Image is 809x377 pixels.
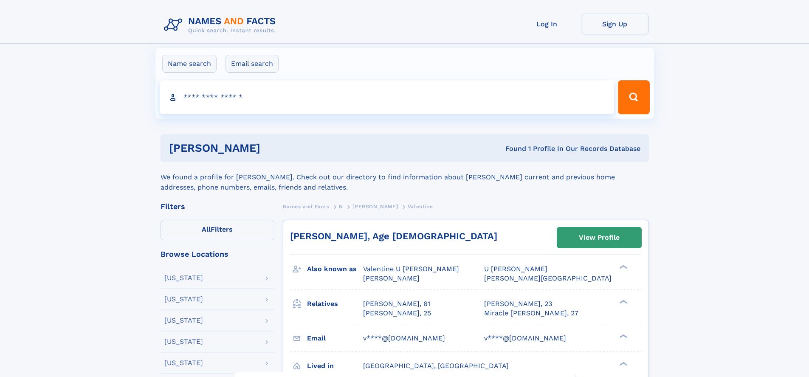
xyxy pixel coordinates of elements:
span: [PERSON_NAME][GEOGRAPHIC_DATA] [484,274,612,282]
a: Log In [513,14,581,34]
h3: Email [307,331,363,346]
a: [PERSON_NAME], 23 [484,299,552,309]
div: ❯ [617,333,628,339]
span: N [339,204,343,210]
div: ❯ [617,361,628,366]
label: Name search [162,55,217,73]
div: ❯ [617,264,628,270]
h1: [PERSON_NAME] [169,143,383,153]
a: [PERSON_NAME], 25 [363,309,431,318]
label: Email search [226,55,279,73]
div: [US_STATE] [164,275,203,281]
span: [GEOGRAPHIC_DATA], [GEOGRAPHIC_DATA] [363,362,509,370]
div: Found 1 Profile In Our Records Database [383,144,640,153]
div: [US_STATE] [164,296,203,303]
h3: Relatives [307,297,363,311]
span: [PERSON_NAME] [363,274,420,282]
h3: Also known as [307,262,363,276]
label: Filters [161,220,274,240]
div: ❯ [617,299,628,304]
input: search input [160,80,615,114]
div: [US_STATE] [164,317,203,324]
button: Search Button [618,80,649,114]
div: [US_STATE] [164,360,203,366]
div: View Profile [579,228,620,247]
a: [PERSON_NAME], 61 [363,299,430,309]
span: Valentine [408,204,433,210]
div: [US_STATE] [164,338,203,345]
h3: Lived in [307,359,363,373]
div: Filters [161,203,274,210]
a: View Profile [557,227,641,248]
img: Logo Names and Facts [161,14,283,37]
span: [PERSON_NAME] [352,204,398,210]
div: Browse Locations [161,250,274,258]
a: N [339,201,343,212]
a: Miracle [PERSON_NAME], 27 [484,309,578,318]
a: Sign Up [581,14,649,34]
a: Names and Facts [283,201,330,212]
span: U [PERSON_NAME] [484,265,547,273]
a: [PERSON_NAME] [352,201,398,212]
span: Valentine U [PERSON_NAME] [363,265,459,273]
div: We found a profile for [PERSON_NAME]. Check out our directory to find information about [PERSON_N... [161,162,649,193]
span: All [202,225,211,233]
a: [PERSON_NAME], Age [DEMOGRAPHIC_DATA] [290,231,497,241]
